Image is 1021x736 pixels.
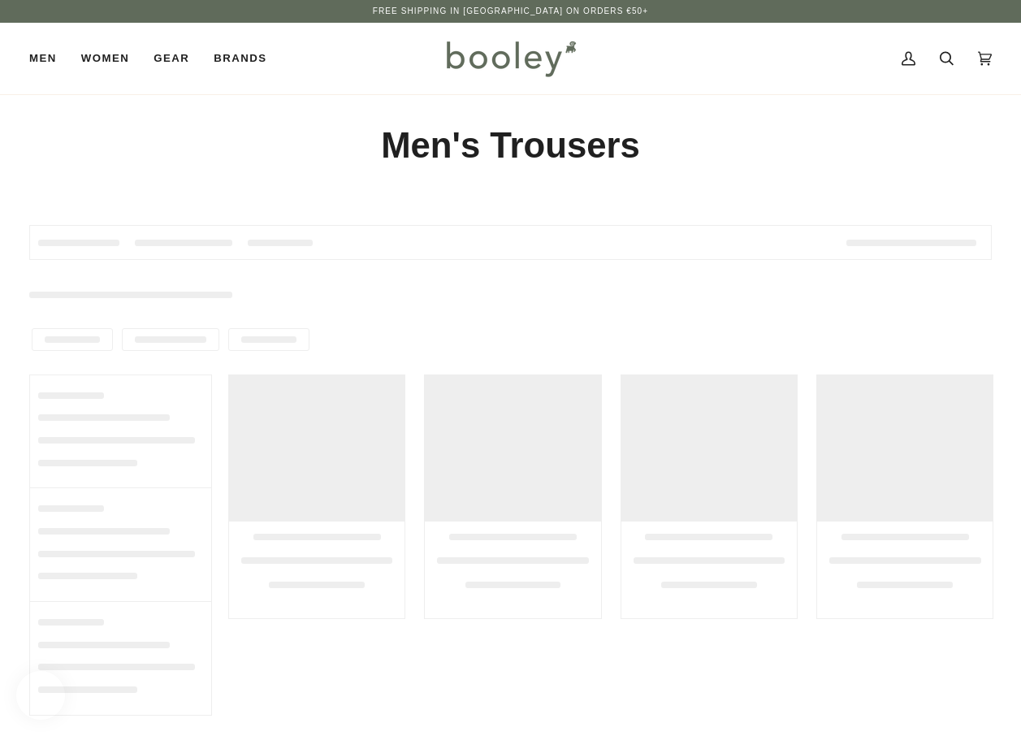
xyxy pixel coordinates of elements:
a: Women [69,23,141,94]
span: Men [29,50,57,67]
span: Brands [214,50,266,67]
a: Brands [201,23,279,94]
p: Free Shipping in [GEOGRAPHIC_DATA] on Orders €50+ [373,5,648,18]
a: Men [29,23,69,94]
a: Gear [141,23,201,94]
h1: Men's Trousers [29,123,992,168]
iframe: Button to open loyalty program pop-up [16,671,65,720]
img: Booley [439,35,582,82]
span: Gear [154,50,189,67]
span: Women [81,50,129,67]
